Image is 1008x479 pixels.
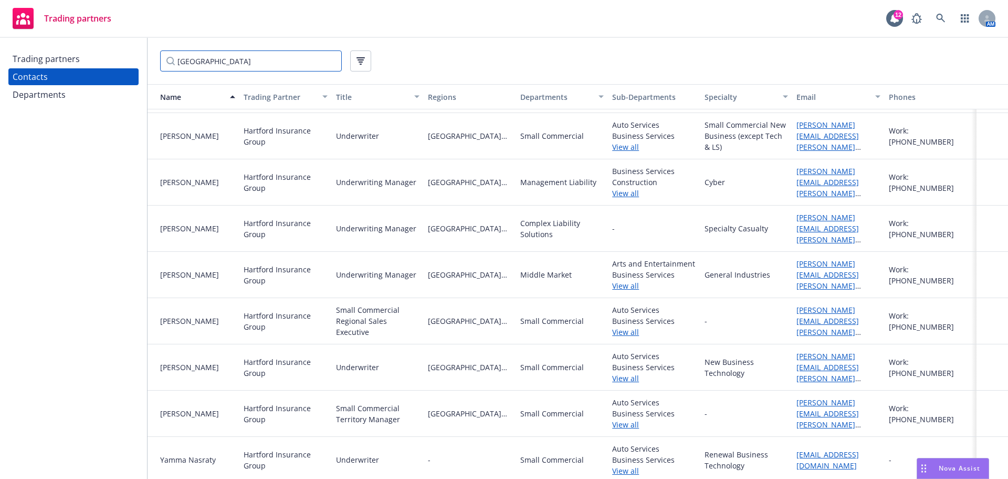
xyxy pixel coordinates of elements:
[889,356,972,379] div: Work: [PHONE_NUMBER]
[939,464,980,473] span: Nova Assist
[244,310,327,332] div: Hartford Insurance Group
[520,315,584,327] div: Small Commercial
[954,8,975,29] a: Switch app
[796,450,859,471] a: [EMAIL_ADDRESS][DOMAIN_NAME]
[792,84,884,109] button: Email
[160,269,235,280] div: [PERSON_NAME]
[520,269,572,280] div: Middle Market
[44,14,111,23] span: Trading partners
[428,91,511,103] div: Regions
[336,304,419,338] div: Small Commercial Regional Sales Executive
[889,310,972,332] div: Work: [PHONE_NUMBER]
[889,454,891,465] div: -
[612,315,696,327] span: Business Services
[705,356,788,379] div: New Business Technology
[705,223,768,234] div: Specialty Casualty
[336,91,408,103] div: Title
[705,315,707,327] div: -
[428,408,511,419] span: [GEOGRAPHIC_DATA][US_STATE]
[336,130,379,141] div: Underwriter
[612,280,696,291] a: View all
[889,264,972,286] div: Work: [PHONE_NUMBER]
[244,356,327,379] div: Hartford Insurance Group
[520,218,604,240] div: Complex Liability Solutions
[612,419,696,430] a: View all
[796,91,868,103] div: Email
[608,84,700,109] button: Sub-Departments
[705,449,788,471] div: Renewal Business Technology
[796,259,859,302] a: [PERSON_NAME][EMAIL_ADDRESS][PERSON_NAME][DOMAIN_NAME]
[796,305,859,348] a: [PERSON_NAME][EMAIL_ADDRESS][PERSON_NAME][DOMAIN_NAME]
[160,454,235,465] div: Yamma Nasraty
[705,408,707,419] div: -
[428,223,511,234] span: [GEOGRAPHIC_DATA][US_STATE]
[336,454,379,465] div: Underwriter
[428,130,511,141] span: [GEOGRAPHIC_DATA][US_STATE]
[612,408,696,419] span: Business Services
[612,465,696,476] a: View all
[612,177,696,188] span: Construction
[8,68,139,85] a: Contacts
[428,454,511,465] span: -
[152,91,224,103] div: Name
[8,50,139,67] a: Trading partners
[612,304,696,315] span: Auto Services
[612,141,696,152] a: View all
[612,130,696,141] span: Business Services
[244,91,316,103] div: Trading Partner
[889,403,972,425] div: Work: [PHONE_NUMBER]
[917,458,930,478] div: Drag to move
[336,177,416,188] div: Underwriting Manager
[930,8,951,29] a: Search
[796,351,859,394] a: [PERSON_NAME][EMAIL_ADDRESS][PERSON_NAME][DOMAIN_NAME]
[917,458,989,479] button: Nova Assist
[428,269,511,280] span: [GEOGRAPHIC_DATA][US_STATE]
[520,91,592,103] div: Departments
[612,443,696,454] span: Auto Services
[705,91,776,103] div: Specialty
[244,264,327,286] div: Hartford Insurance Group
[13,68,48,85] div: Contacts
[332,84,424,109] button: Title
[336,269,416,280] div: Underwriting Manager
[612,454,696,465] span: Business Services
[612,351,696,362] span: Auto Services
[244,449,327,471] div: Hartford Insurance Group
[428,315,511,327] span: [GEOGRAPHIC_DATA][US_STATE]
[705,269,770,280] div: General Industries
[612,397,696,408] span: Auto Services
[796,398,859,441] a: [PERSON_NAME][EMAIL_ADDRESS][PERSON_NAME][DOMAIN_NAME]
[906,8,927,29] a: Report a Bug
[520,177,596,188] div: Management Liability
[148,84,239,109] button: Name
[889,171,972,193] div: Work: [PHONE_NUMBER]
[160,223,235,234] div: [PERSON_NAME]
[336,223,416,234] div: Underwriting Manager
[889,91,972,103] div: Phones
[612,327,696,338] a: View all
[428,362,511,373] span: [GEOGRAPHIC_DATA][US_STATE]
[160,50,342,72] input: Filter by keyword...
[612,119,696,130] span: Auto Services
[612,258,696,269] span: Arts and Entertainment
[705,119,788,152] div: Small Commercial New Business (except Tech & LS)
[244,403,327,425] div: Hartford Insurance Group
[520,454,584,465] div: Small Commercial
[520,130,584,141] div: Small Commercial
[885,84,976,109] button: Phones
[239,84,331,109] button: Trading Partner
[889,218,972,240] div: Work: [PHONE_NUMBER]
[612,373,696,384] a: View all
[336,362,379,373] div: Underwriter
[160,362,235,373] div: [PERSON_NAME]
[244,218,327,240] div: Hartford Insurance Group
[520,408,584,419] div: Small Commercial
[8,4,115,33] a: Trading partners
[13,86,66,103] div: Departments
[8,86,139,103] a: Departments
[612,362,696,373] span: Business Services
[612,188,696,199] a: View all
[160,130,235,141] div: [PERSON_NAME]
[160,315,235,327] div: [PERSON_NAME]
